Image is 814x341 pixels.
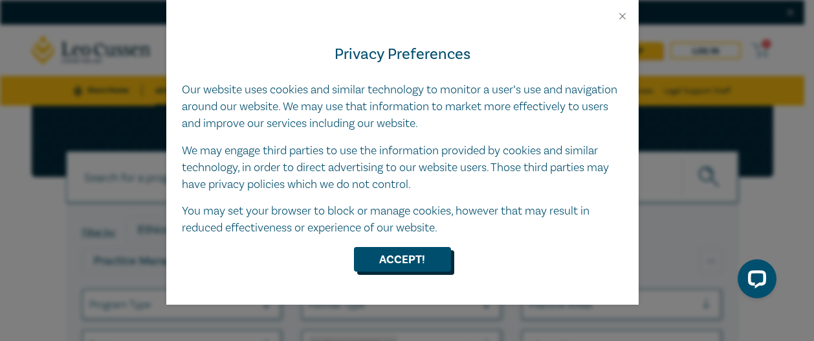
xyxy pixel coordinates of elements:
[182,143,623,193] p: We may engage third parties to use the information provided by cookies and similar technology, in...
[182,203,623,237] p: You may set your browser to block or manage cookies, however that may result in reduced effective...
[354,247,451,272] button: Accept!
[182,82,623,132] p: Our website uses cookies and similar technology to monitor a user’s use and navigation around our...
[182,43,623,66] h4: Privacy Preferences
[727,254,782,309] iframe: LiveChat chat widget
[617,10,628,22] button: Close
